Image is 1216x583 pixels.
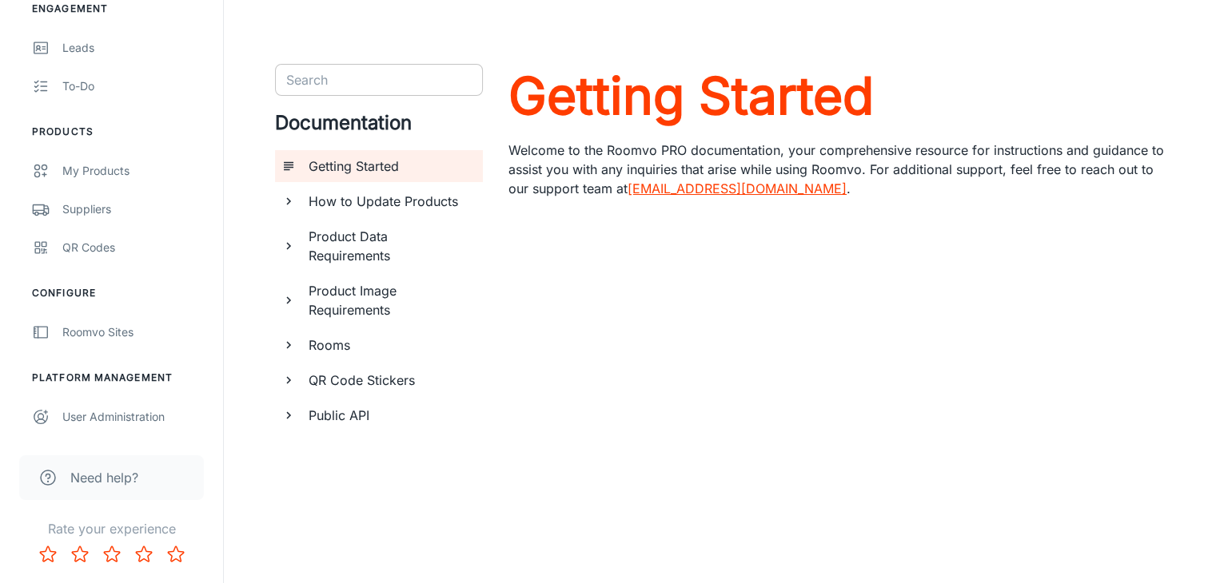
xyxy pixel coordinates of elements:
[32,538,64,570] button: Rate 1 star
[275,150,483,431] ul: documentation page list
[309,335,470,355] h6: Rooms
[508,141,1165,198] p: Welcome to the Roomvo PRO documentation, your comprehensive resource for instructions and guidanc...
[70,468,138,487] span: Need help?
[474,79,477,82] button: Open
[275,109,483,137] h4: Documentation
[13,519,210,538] p: Rate your experience
[508,64,1165,128] a: Getting Started
[62,408,207,426] div: User Administration
[628,180,847,196] a: [EMAIL_ADDRESS][DOMAIN_NAME]
[309,406,470,425] h6: Public API
[96,538,128,570] button: Rate 3 star
[62,200,207,218] div: Suppliers
[62,77,207,95] div: To-do
[64,538,96,570] button: Rate 2 star
[62,39,207,57] div: Leads
[62,239,207,256] div: QR Codes
[508,204,1165,573] iframe: vimeo-869182452
[62,162,207,180] div: My Products
[309,227,470,265] h6: Product Data Requirements
[160,538,192,570] button: Rate 5 star
[309,157,470,176] h6: Getting Started
[62,323,207,341] div: Roomvo Sites
[309,281,470,319] h6: Product Image Requirements
[128,538,160,570] button: Rate 4 star
[309,192,470,211] h6: How to Update Products
[309,371,470,390] h6: QR Code Stickers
